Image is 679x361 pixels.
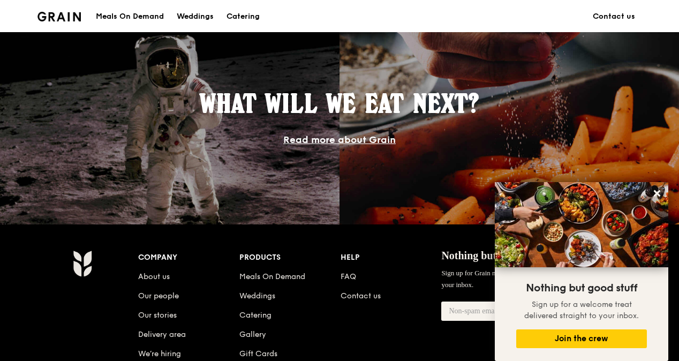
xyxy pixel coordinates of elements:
[341,250,442,265] div: Help
[341,272,356,281] a: FAQ
[441,302,560,321] input: Non-spam email address
[239,311,271,320] a: Catering
[441,250,545,261] span: Nothing but good stuff
[239,272,305,281] a: Meals On Demand
[239,330,266,339] a: Gallery
[200,88,479,119] span: What will we eat next?
[138,349,181,358] a: We’re hiring
[138,291,179,300] a: Our people
[283,134,396,146] a: Read more about Grain
[220,1,266,33] a: Catering
[96,1,164,33] div: Meals On Demand
[586,1,642,33] a: Contact us
[73,250,92,277] img: Grain
[37,12,81,21] img: Grain
[239,291,275,300] a: Weddings
[495,182,668,267] img: DSC07876-Edit02-Large.jpeg
[239,250,341,265] div: Products
[138,250,239,265] div: Company
[170,1,220,33] a: Weddings
[239,349,277,358] a: Gift Cards
[138,311,177,320] a: Our stories
[648,185,666,202] button: Close
[177,1,214,33] div: Weddings
[138,330,186,339] a: Delivery area
[227,1,260,33] div: Catering
[526,282,637,295] span: Nothing but good stuff
[138,272,170,281] a: About us
[524,300,639,320] span: Sign up for a welcome treat delivered straight to your inbox.
[441,269,630,289] span: Sign up for Grain mail and get a welcome treat delivered straight to your inbox.
[516,329,647,348] button: Join the crew
[341,291,381,300] a: Contact us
